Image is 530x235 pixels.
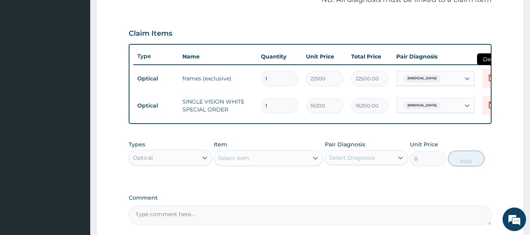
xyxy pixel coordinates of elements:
[214,140,227,148] label: Item
[129,29,172,38] h3: Claim Items
[129,141,145,148] label: Types
[41,44,132,54] div: Chat with us now
[46,69,108,148] span: We're online!
[347,49,392,64] th: Total Price
[325,140,365,148] label: Pair Diagnosis
[404,102,441,109] span: [MEDICAL_DATA]
[178,71,257,86] td: frames (exclusive)
[448,151,484,166] button: Add
[477,53,507,65] span: Delete
[329,154,375,162] div: Select Diagnosis
[133,98,178,113] td: Optical
[392,49,479,64] th: Pair Diagnosis
[218,154,250,162] div: Select Item
[133,49,178,64] th: Type
[302,49,347,64] th: Unit Price
[129,195,492,201] label: Comment
[479,49,518,64] th: Actions
[133,71,178,86] td: Optical
[129,4,148,23] div: Minimize live chat window
[15,39,32,59] img: d_794563401_company_1708531726252_794563401
[133,154,153,162] div: Optical
[410,140,438,148] label: Unit Price
[257,49,302,64] th: Quantity
[4,154,149,181] textarea: Type your message and hit 'Enter'
[404,75,441,82] span: [MEDICAL_DATA]
[178,49,257,64] th: Name
[178,94,257,117] td: SINGLE VISION WHITE SPECIAL ORDER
